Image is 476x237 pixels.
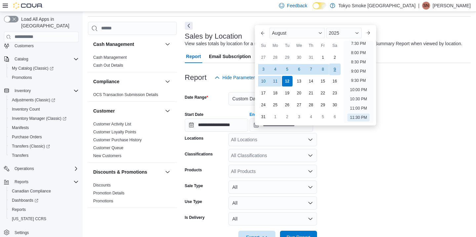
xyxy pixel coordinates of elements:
button: Cash Management [164,40,172,48]
div: day-29 [318,100,328,110]
a: Reports [9,206,28,214]
button: Settings [1,227,81,237]
div: day-23 [330,88,340,98]
button: Inventory Count [7,105,81,114]
button: Next month [363,28,374,38]
span: Catalog [12,55,79,63]
a: [US_STATE] CCRS [9,215,49,223]
a: Inventory Manager (Classic) [9,115,69,122]
span: Inventory Count [9,105,79,113]
div: day-3 [258,64,269,75]
label: Products [185,167,202,173]
div: Sa [330,40,340,51]
div: day-16 [330,76,340,86]
div: Stephanie Neblett [422,2,430,10]
div: day-30 [330,100,340,110]
h3: Cash Management [93,41,134,48]
ul: Time [343,41,374,123]
div: day-3 [294,112,304,122]
li: 8:00 PM [348,49,369,57]
li: 11:30 PM [347,114,370,121]
span: Purchase Orders [12,134,42,140]
button: Reports [7,205,81,214]
span: Dark Mode [313,9,313,10]
button: All [228,196,317,210]
div: day-1 [270,112,281,122]
button: Hide Parameters [212,71,260,84]
img: Cova [13,2,43,9]
a: Customer Purchase History [93,138,142,142]
span: Discounts [93,183,111,188]
div: Customer [88,120,177,162]
li: 9:30 PM [348,77,369,85]
a: Canadian Compliance [9,187,54,195]
button: Open list of options [308,153,313,158]
button: Customer [164,107,172,115]
input: Dark Mode [313,2,327,9]
span: Load All Apps in [GEOGRAPHIC_DATA] [19,16,79,29]
span: Promotions [93,198,113,204]
a: Promotions [93,199,113,203]
label: Start Date [185,112,204,117]
div: Compliance [88,91,177,101]
span: Inventory [15,88,31,93]
div: day-9 [329,63,340,75]
span: Reports [9,206,79,214]
li: 10:30 PM [347,95,370,103]
span: Customer Loyalty Points [93,129,136,135]
div: day-29 [282,52,293,63]
button: Next [185,22,193,30]
a: Customers [12,42,36,50]
h3: Compliance [93,78,119,85]
div: day-27 [294,100,304,110]
li: 7:30 PM [348,40,369,48]
button: Compliance [93,78,162,85]
div: day-12 [282,76,293,86]
div: day-6 [330,112,340,122]
li: 10:00 PM [347,86,370,94]
a: Dashboards [9,196,41,204]
button: Compliance [164,78,172,85]
span: Settings [15,230,29,235]
a: Transfers (Classic) [7,142,81,151]
span: Email Subscription [209,50,251,63]
span: New Customers [93,153,121,158]
button: Canadian Compliance [7,186,81,196]
span: Transfers [9,152,79,159]
a: OCS Transaction Submission Details [93,92,158,97]
div: Mo [270,40,281,51]
div: We [294,40,304,51]
a: Inventory Manager (Classic) [7,114,81,123]
div: day-5 [318,112,328,122]
span: Customers [12,42,79,50]
span: Manifests [9,124,79,132]
div: Discounts & Promotions [88,181,177,208]
div: Button. Open the year selector. 2025 is currently selected. [326,28,362,38]
a: Transfers (Classic) [9,142,53,150]
button: Reports [1,177,81,186]
a: Promotion Details [93,191,125,195]
button: Promotions [7,73,81,82]
a: Adjustments (Classic) [7,95,81,105]
button: Customers [1,41,81,51]
li: 8:30 PM [348,58,369,66]
span: Operations [12,165,79,173]
a: New Customers [93,153,121,158]
a: Purchase Orders [9,133,45,141]
label: Sale Type [185,183,203,188]
span: Cash Management [93,55,127,60]
span: Manifests [12,125,29,130]
span: [US_STATE] CCRS [12,216,46,221]
button: All [228,181,317,194]
button: Cash Management [93,41,162,48]
div: day-20 [294,88,304,98]
div: day-21 [306,88,316,98]
h3: Discounts & Promotions [93,169,147,175]
button: Operations [12,165,37,173]
button: All [228,212,317,225]
button: Inventory [1,86,81,95]
a: Transfers [9,152,31,159]
div: day-2 [330,52,340,63]
div: day-28 [306,100,316,110]
div: day-28 [270,52,281,63]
